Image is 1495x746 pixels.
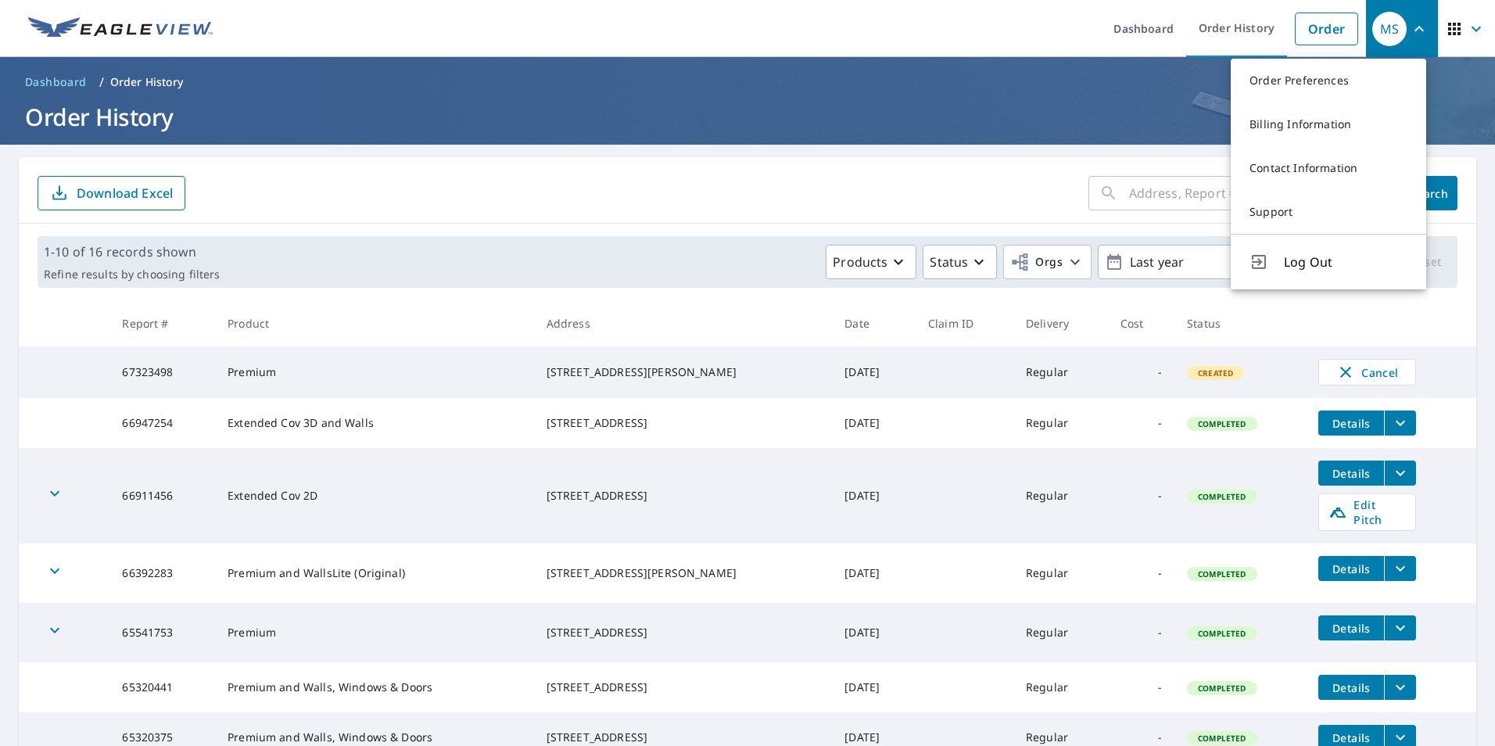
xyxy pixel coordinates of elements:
td: 66392283 [109,543,215,603]
th: Product [215,300,534,346]
td: Premium [215,603,534,662]
div: [STREET_ADDRESS][PERSON_NAME] [547,364,820,380]
button: Download Excel [38,176,185,210]
td: Premium and WallsLite (Original) [215,543,534,603]
button: Orgs [1003,245,1092,279]
div: [STREET_ADDRESS] [547,680,820,695]
p: Status [930,253,968,271]
span: Completed [1188,491,1255,502]
input: Address, Report #, Claim ID, etc. [1129,171,1389,215]
a: Order [1295,13,1358,45]
p: Download Excel [77,185,173,202]
td: - [1108,448,1174,543]
td: [DATE] [832,603,916,662]
button: detailsBtn-65320441 [1318,675,1384,700]
td: [DATE] [832,346,916,398]
span: Details [1328,621,1375,636]
td: [DATE] [832,398,916,448]
th: Status [1174,300,1306,346]
button: detailsBtn-66947254 [1318,411,1384,436]
td: Regular [1013,448,1108,543]
th: Claim ID [916,300,1013,346]
button: detailsBtn-66911456 [1318,461,1384,486]
a: Order Preferences [1231,59,1426,102]
h1: Order History [19,101,1476,133]
a: Contact Information [1231,146,1426,190]
span: Dashboard [25,74,87,90]
div: [STREET_ADDRESS] [547,415,820,431]
th: Date [832,300,916,346]
div: MS [1372,12,1407,46]
span: Edit Pitch [1328,497,1406,527]
td: Extended Cov 3D and Walls [215,398,534,448]
td: Regular [1013,346,1108,398]
p: Last year [1124,249,1307,276]
td: - [1108,603,1174,662]
span: Details [1328,680,1375,695]
p: Refine results by choosing filters [44,267,220,282]
td: Regular [1013,543,1108,603]
div: [STREET_ADDRESS] [547,625,820,640]
div: [STREET_ADDRESS] [547,488,820,504]
a: Billing Information [1231,102,1426,146]
th: Report # [109,300,215,346]
td: 66947254 [109,398,215,448]
p: Products [833,253,887,271]
span: Orgs [1010,253,1063,272]
a: Support [1231,190,1426,234]
button: Status [923,245,997,279]
a: Edit Pitch [1318,493,1416,531]
span: Details [1328,730,1375,745]
nav: breadcrumb [19,70,1476,95]
td: 65320441 [109,662,215,712]
td: - [1108,543,1174,603]
td: Premium and Walls, Windows & Doors [215,662,534,712]
button: Cancel [1318,359,1416,386]
div: [STREET_ADDRESS] [547,730,820,745]
button: Search [1401,176,1457,210]
th: Cost [1108,300,1174,346]
button: filesDropdownBtn-66911456 [1384,461,1416,486]
th: Address [534,300,833,346]
button: detailsBtn-65541753 [1318,615,1384,640]
span: Created [1188,368,1242,378]
td: - [1108,346,1174,398]
td: 65541753 [109,603,215,662]
td: Regular [1013,662,1108,712]
span: Details [1328,561,1375,576]
button: filesDropdownBtn-65320441 [1384,675,1416,700]
td: [DATE] [832,662,916,712]
span: Details [1328,416,1375,431]
a: Dashboard [19,70,93,95]
td: [DATE] [832,448,916,543]
button: Log Out [1231,234,1426,289]
span: Details [1328,466,1375,481]
span: Completed [1188,683,1255,694]
button: filesDropdownBtn-66947254 [1384,411,1416,436]
td: Regular [1013,398,1108,448]
td: [DATE] [832,543,916,603]
li: / [99,73,104,91]
td: Regular [1013,603,1108,662]
td: 66911456 [109,448,215,543]
button: filesDropdownBtn-65541753 [1384,615,1416,640]
span: Completed [1188,628,1255,639]
button: Last year [1098,245,1332,279]
th: Delivery [1013,300,1108,346]
button: Products [826,245,916,279]
button: detailsBtn-66392283 [1318,556,1384,581]
td: - [1108,398,1174,448]
span: Completed [1188,568,1255,579]
td: Extended Cov 2D [215,448,534,543]
p: 1-10 of 16 records shown [44,242,220,261]
img: EV Logo [28,17,213,41]
td: - [1108,662,1174,712]
td: Premium [215,346,534,398]
span: Completed [1188,733,1255,744]
p: Order History [110,74,184,90]
td: 67323498 [109,346,215,398]
span: Log Out [1284,253,1407,271]
span: Completed [1188,418,1255,429]
span: Search [1414,186,1445,201]
div: [STREET_ADDRESS][PERSON_NAME] [547,565,820,581]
